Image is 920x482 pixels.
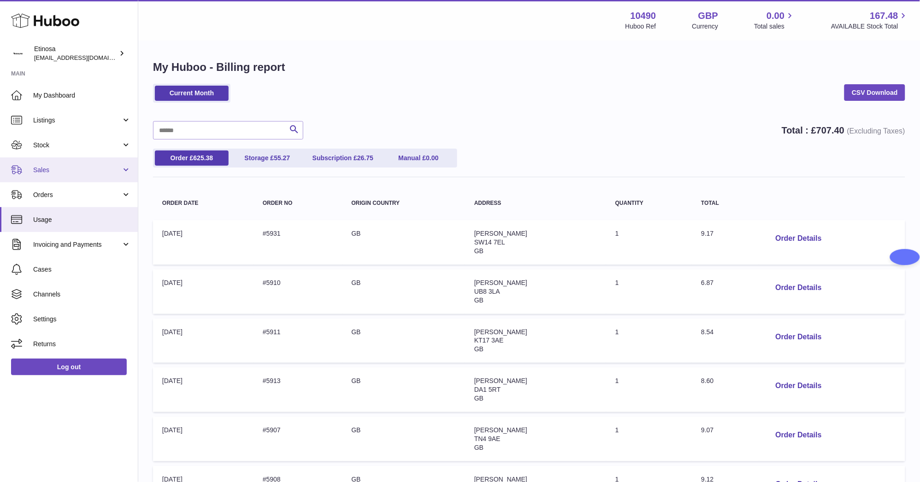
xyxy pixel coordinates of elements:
[767,10,785,22] span: 0.00
[474,247,484,255] span: GB
[782,125,905,135] strong: Total : £
[34,45,117,62] div: Etinosa
[701,377,714,384] span: 8.60
[342,367,466,412] td: GB
[357,154,373,162] span: 26.75
[153,319,254,363] td: [DATE]
[754,10,795,31] a: 0.00 Total sales
[474,288,500,295] span: UB8 3LA
[606,220,692,265] td: 1
[342,269,466,314] td: GB
[153,60,905,75] h1: My Huboo - Billing report
[474,377,527,384] span: [PERSON_NAME]
[474,238,505,246] span: SW14 7EL
[33,141,121,150] span: Stock
[33,91,131,100] span: My Dashboard
[474,230,527,237] span: [PERSON_NAME]
[254,367,342,412] td: #5913
[382,151,455,166] a: Manual £0.00
[230,151,304,166] a: Storage £55.27
[11,46,25,60] img: Wolphuk@gmail.com
[474,395,484,402] span: GB
[701,328,714,336] span: 8.54
[33,265,131,274] span: Cases
[193,154,213,162] span: 625.38
[606,417,692,461] td: 1
[768,279,829,297] button: Order Details
[768,229,829,248] button: Order Details
[701,230,714,237] span: 9.17
[33,290,131,299] span: Channels
[33,315,131,324] span: Settings
[34,54,136,61] span: [EMAIL_ADDRESS][DOMAIN_NAME]
[831,10,909,31] a: 167.48 AVAILABLE Stock Total
[474,444,484,451] span: GB
[606,367,692,412] td: 1
[274,154,290,162] span: 55.27
[254,319,342,363] td: #5911
[768,328,829,347] button: Order Details
[698,10,718,22] strong: GBP
[474,426,527,434] span: [PERSON_NAME]
[631,10,656,22] strong: 10490
[625,22,656,31] div: Huboo Ref
[474,435,501,442] span: TN4 9AE
[426,154,438,162] span: 0.00
[474,337,504,344] span: KT17 3AE
[701,279,714,286] span: 6.87
[474,345,484,353] span: GB
[153,191,254,215] th: Order Date
[254,417,342,461] td: #5907
[153,367,254,412] td: [DATE]
[831,22,909,31] span: AVAILABLE Stock Total
[870,10,898,22] span: 167.48
[33,116,121,125] span: Listings
[254,220,342,265] td: #5931
[768,426,829,445] button: Order Details
[342,191,466,215] th: Origin Country
[768,377,829,395] button: Order Details
[474,328,527,336] span: [PERSON_NAME]
[701,426,714,434] span: 9.07
[474,279,527,286] span: [PERSON_NAME]
[342,319,466,363] td: GB
[155,86,229,101] a: Current Month
[692,22,719,31] div: Currency
[33,340,131,348] span: Returns
[844,84,905,101] a: CSV Download
[11,359,127,375] a: Log out
[606,191,692,215] th: Quantity
[754,22,795,31] span: Total sales
[33,166,121,174] span: Sales
[606,319,692,363] td: 1
[816,125,844,135] span: 707.40
[153,269,254,314] td: [DATE]
[474,296,484,304] span: GB
[33,215,131,224] span: Usage
[33,240,121,249] span: Invoicing and Payments
[342,220,466,265] td: GB
[465,191,606,215] th: Address
[474,386,501,393] span: DA1 5RT
[692,191,759,215] th: Total
[153,417,254,461] td: [DATE]
[306,151,380,166] a: Subscription £26.75
[847,127,905,135] span: (Excluding Taxes)
[33,191,121,199] span: Orders
[153,220,254,265] td: [DATE]
[254,191,342,215] th: Order no
[254,269,342,314] td: #5910
[342,417,466,461] td: GB
[606,269,692,314] td: 1
[155,151,229,166] a: Order £625.38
